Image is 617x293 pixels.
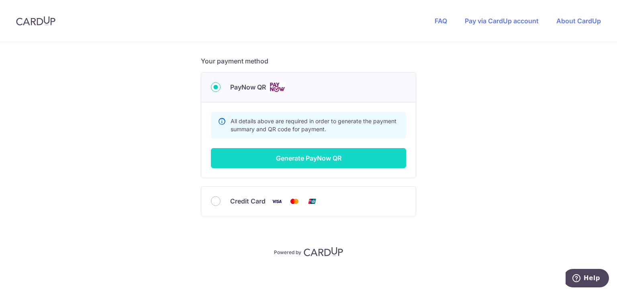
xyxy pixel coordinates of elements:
[556,17,601,25] a: About CardUp
[435,17,447,25] a: FAQ
[304,247,343,256] img: CardUp
[231,118,396,132] span: All details above are required in order to generate the payment summary and QR code for payment.
[230,82,266,92] span: PayNow QR
[286,196,302,206] img: Mastercard
[304,196,320,206] img: Union Pay
[230,196,266,206] span: Credit Card
[269,196,285,206] img: Visa
[211,196,406,206] div: Credit Card Visa Mastercard Union Pay
[465,17,539,25] a: Pay via CardUp account
[566,269,609,289] iframe: Opens a widget where you can find more information
[274,248,301,256] p: Powered by
[269,82,285,92] img: Cards logo
[201,56,416,66] h5: Your payment method
[211,148,406,168] button: Generate PayNow QR
[16,16,55,26] img: CardUp
[211,82,406,92] div: PayNow QR Cards logo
